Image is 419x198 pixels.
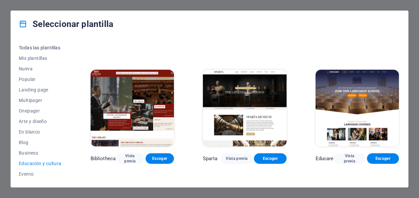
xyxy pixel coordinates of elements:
[259,156,281,161] span: Escoger
[339,153,360,164] span: Vista previa
[19,106,62,116] button: Onepager
[19,56,62,61] span: Mis plantillas
[367,153,399,164] button: Escoger
[19,19,113,29] h4: Seleccionar plantilla
[19,66,62,71] span: Nueva
[19,63,62,74] button: Nueva
[19,127,62,137] button: En blanco
[121,153,139,164] span: Vista previa
[19,74,62,85] button: Popular
[19,119,62,124] span: Arte y diseño
[226,156,247,161] span: Vista previa
[19,42,62,53] button: Todas las plantillas
[254,153,286,164] button: Escoger
[19,98,62,103] span: Multipager
[19,129,62,135] span: En blanco
[91,155,116,162] p: Bibliotheca
[19,150,62,156] span: Business
[19,108,62,113] span: Onepager
[19,158,62,169] button: Educación y cultura
[19,116,62,127] button: Arte y diseño
[151,156,169,161] span: Escoger
[334,153,366,164] button: Vista previa
[19,45,62,50] span: Todas las plantillas
[19,87,62,92] span: Landing page
[91,70,174,147] img: Bibliotheca
[19,148,62,158] button: Business
[316,155,334,162] p: Educare
[19,171,62,177] span: Evento
[19,85,62,95] button: Landing page
[316,70,399,147] img: Educare
[19,53,62,63] button: Mis plantillas
[19,137,62,148] button: Blog
[19,95,62,106] button: Multipager
[116,153,144,164] button: Vista previa
[19,140,62,145] span: Blog
[203,155,217,162] p: Sparta
[19,77,62,82] span: Popular
[220,153,253,164] button: Vista previa
[19,161,62,166] span: Educación y cultura
[372,156,394,161] span: Escoger
[146,153,174,164] button: Escoger
[203,70,286,147] img: Sparta
[19,169,62,179] button: Evento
